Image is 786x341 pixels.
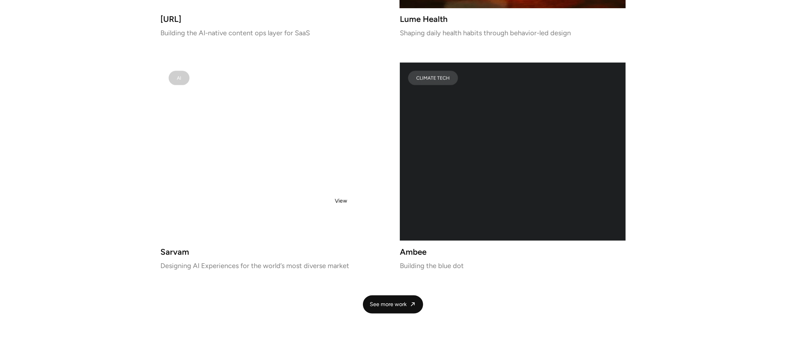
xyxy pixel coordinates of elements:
div: AI [177,76,181,80]
h3: Lume Health [400,16,626,22]
h3: [URL] [160,16,386,22]
p: Building the blue dot [400,263,626,268]
a: AISarvamDesigning AI Experiences for the world’s most diverse market [160,63,386,268]
a: See more work [363,295,423,314]
h3: Sarvam [160,249,386,255]
h3: Ambee [400,249,626,255]
div: Climate Tech [416,76,450,80]
p: Building the AI-native content ops layer for SaaS [160,30,386,35]
span: See more work [370,301,407,308]
a: Climate TechAmbeeBuilding the blue dot [400,63,626,268]
p: Shaping daily health habits through behavior-led design [400,30,626,35]
p: Designing AI Experiences for the world’s most diverse market [160,263,386,268]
